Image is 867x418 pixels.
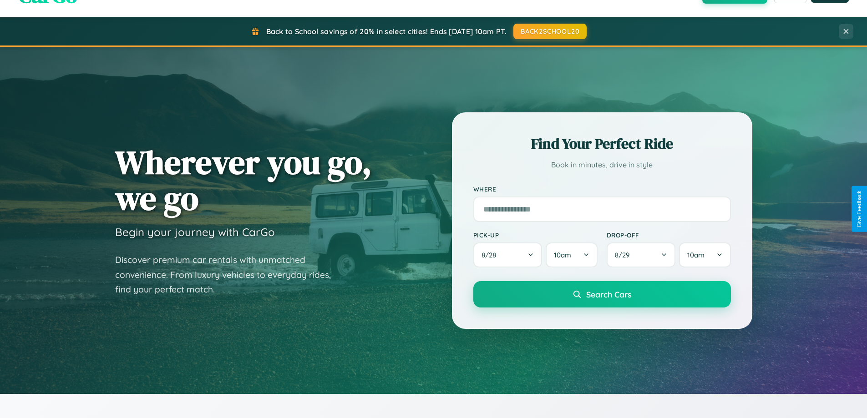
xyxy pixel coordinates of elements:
button: 8/28 [473,242,543,267]
p: Book in minutes, drive in style [473,158,731,171]
label: Drop-off [607,231,731,239]
span: 8 / 28 [482,251,501,259]
button: Search Cars [473,281,731,307]
button: BACK2SCHOOL20 [513,24,587,39]
button: 8/29 [607,242,676,267]
h2: Find Your Perfect Ride [473,134,731,154]
p: Discover premium car rentals with unmatched convenience. From luxury vehicles to everyday rides, ... [115,252,343,297]
label: Where [473,185,731,193]
button: 10am [546,242,597,267]
div: Give Feedback [856,191,862,227]
h1: Wherever you go, we go [115,144,372,216]
span: Search Cars [586,289,631,299]
h3: Begin your journey with CarGo [115,225,275,239]
span: 10am [554,251,571,259]
span: 10am [687,251,705,259]
button: 10am [679,242,730,267]
span: Back to School savings of 20% in select cities! Ends [DATE] 10am PT. [266,27,507,36]
span: 8 / 29 [615,251,634,259]
label: Pick-up [473,231,598,239]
